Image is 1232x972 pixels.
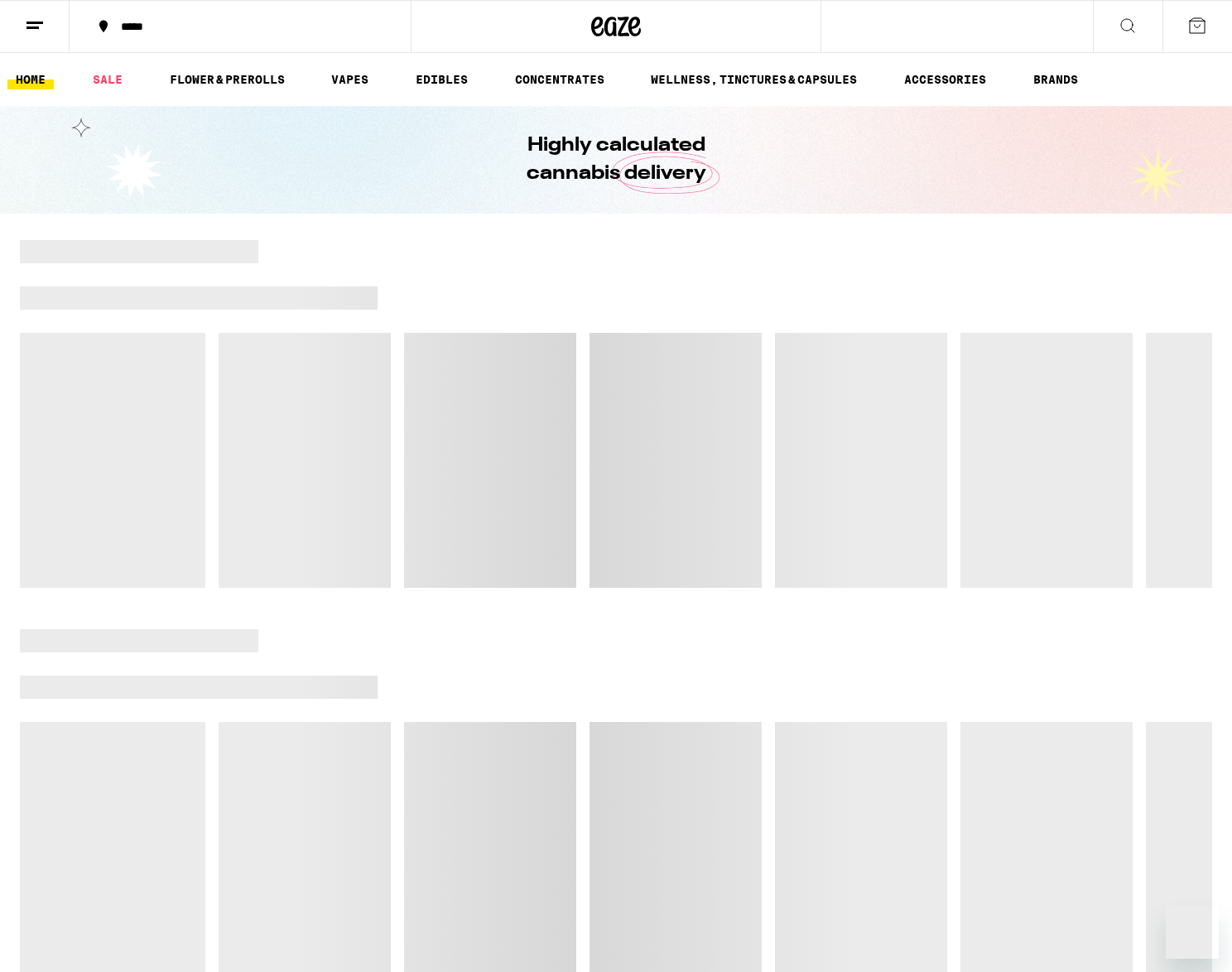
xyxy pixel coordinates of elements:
a: BRANDS [1025,70,1086,89]
a: HOME [7,70,54,89]
a: ACCESSORIES [896,70,994,89]
a: WELLNESS, TINCTURES & CAPSULES [642,70,865,89]
iframe: Button to launch messaging window [1166,906,1219,959]
a: CONCENTRATES [507,70,613,89]
a: VAPES [323,70,377,89]
a: EDIBLES [407,70,476,89]
h1: Highly calculated cannabis delivery [479,132,753,188]
a: FLOWER & PREROLLS [161,70,293,89]
a: SALE [84,70,131,89]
